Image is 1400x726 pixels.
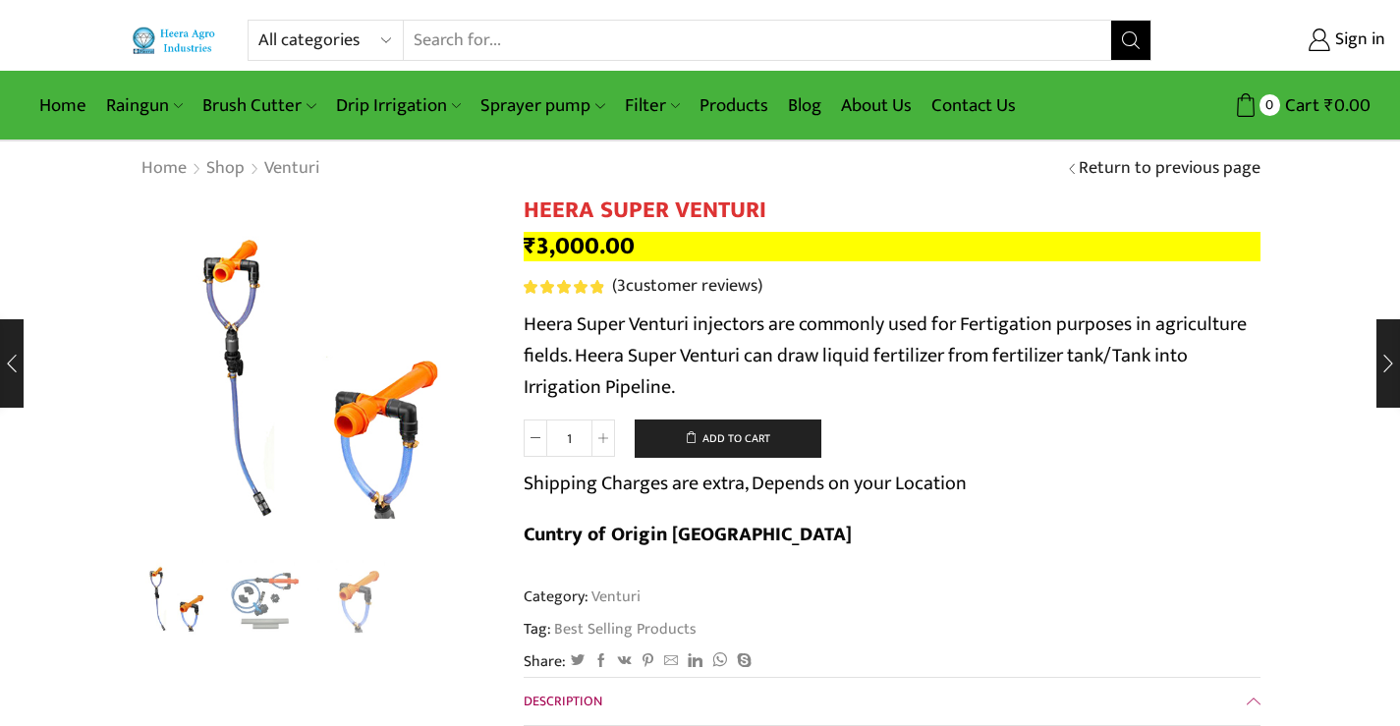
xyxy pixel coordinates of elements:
[1330,28,1385,53] span: Sign in
[263,156,320,182] a: Venturi
[1324,90,1334,121] span: ₹
[524,280,603,294] div: Rated 5.00 out of 5
[317,560,399,642] a: 3
[524,280,603,294] span: Rated out of 5 based on customer ratings
[690,83,778,129] a: Products
[524,226,536,266] span: ₹
[922,83,1026,129] a: Contact Us
[778,83,831,129] a: Blog
[831,83,922,129] a: About Us
[524,226,635,266] bdi: 3,000.00
[524,586,641,608] span: Category:
[29,83,96,129] a: Home
[404,21,1112,60] input: Search for...
[635,419,821,459] button: Add to cart
[96,83,193,129] a: Raingun
[1280,92,1319,119] span: Cart
[524,678,1260,725] a: Description
[205,156,246,182] a: Shop
[226,560,308,639] li: 2 / 3
[1171,87,1371,124] a: 0 Cart ₹0.00
[226,560,308,642] a: all
[1079,156,1260,182] a: Return to previous page
[524,618,1260,641] span: Tag:
[1260,94,1280,115] span: 0
[524,308,1260,403] p: Heera Super Venturi injectors are commonly used for Fertigation purposes in agriculture fields. H...
[524,280,607,294] span: 3
[524,650,566,673] span: Share:
[326,83,471,129] a: Drip Irrigation
[140,196,494,550] div: 1 / 3
[617,271,626,301] span: 3
[524,518,852,551] b: Cuntry of Origin [GEOGRAPHIC_DATA]
[1324,90,1371,121] bdi: 0.00
[615,83,690,129] a: Filter
[1181,23,1385,58] a: Sign in
[136,557,217,639] img: Heera Super Venturi
[524,468,967,499] p: Shipping Charges are extra, Depends on your Location
[140,156,320,182] nav: Breadcrumb
[612,274,762,300] a: (3customer reviews)
[1111,21,1150,60] button: Search button
[524,196,1260,225] h1: HEERA SUPER VENTURI
[193,83,325,129] a: Brush Cutter
[471,83,614,129] a: Sprayer pump
[547,419,591,457] input: Product quantity
[136,560,217,639] li: 1 / 3
[524,690,602,712] span: Description
[588,584,641,609] a: Venturi
[551,618,697,641] a: Best Selling Products
[317,560,399,639] li: 3 / 3
[140,156,188,182] a: Home
[140,196,494,550] img: Heera Super Venturi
